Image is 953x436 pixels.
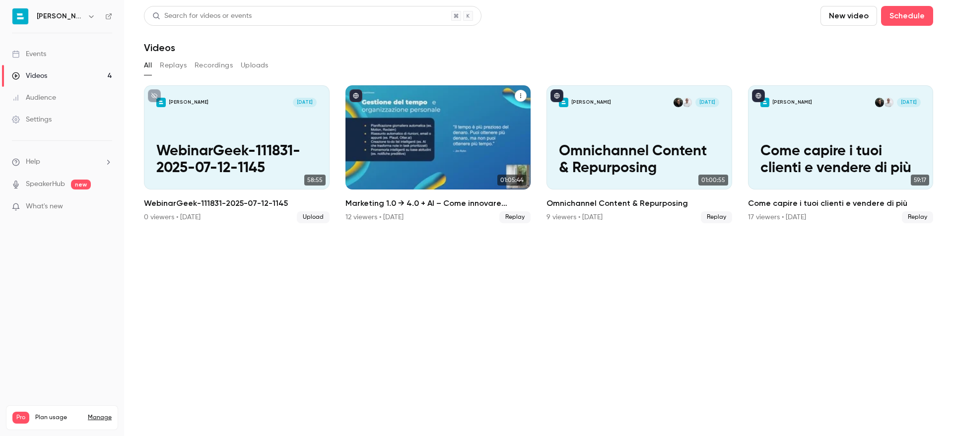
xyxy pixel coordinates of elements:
li: WebinarGeek-111831-2025-07-12-1145 [144,85,330,223]
p: Omnichannel Content & Repurposing [559,143,719,177]
span: 01:05:44 [497,175,527,186]
div: Dominio [52,59,76,65]
span: Plan usage [35,414,82,422]
button: Recordings [195,58,233,73]
span: Upload [297,211,330,223]
img: Omnichannel Content & Repurposing [559,98,568,107]
button: New video [820,6,877,26]
div: 0 viewers • [DATE] [144,212,201,222]
li: help-dropdown-opener [12,157,112,167]
a: WebinarGeek-111831-2025-07-12-1145[PERSON_NAME][DATE]WebinarGeek-111831-2025-07-12-114558:55Webin... [144,85,330,223]
button: Uploads [241,58,269,73]
img: Davide Berardino [674,98,683,107]
div: Settings [12,115,52,125]
div: [PERSON_NAME]: [DOMAIN_NAME] [26,26,142,34]
ul: Videos [144,85,933,223]
h1: Videos [144,42,175,54]
button: published [752,89,765,102]
button: published [550,89,563,102]
span: [DATE] [293,98,317,107]
img: Giovanni Repola [884,98,893,107]
span: Replay [701,211,732,223]
span: Replay [902,211,933,223]
a: Come capire i tuoi clienti e vendere di più[PERSON_NAME]Giovanni RepolaDavide Berardino[DATE]Come... [748,85,934,223]
div: Videos [12,71,47,81]
button: All [144,58,152,73]
img: website_grey.svg [16,26,24,34]
p: Come capire i tuoi clienti e vendere di più [760,143,921,177]
span: Help [26,157,40,167]
a: Manage [88,414,112,422]
img: logo_orange.svg [16,16,24,24]
li: Come capire i tuoi clienti e vendere di più [748,85,934,223]
div: Events [12,49,46,59]
button: unpublished [148,89,161,102]
div: Search for videos or events [152,11,252,21]
img: tab_keywords_by_traffic_grey.svg [100,58,108,65]
div: 17 viewers • [DATE] [748,212,806,222]
img: Bryan srl [12,8,28,24]
div: Keyword (traffico) [111,59,165,65]
span: [DATE] [695,98,719,107]
button: Replays [160,58,187,73]
button: published [349,89,362,102]
span: new [71,180,91,189]
a: Omnichannel Content & Repurposing[PERSON_NAME]Giovanni RepolaDavide Berardino[DATE]Omnichannel Co... [546,85,732,223]
div: Audience [12,93,56,103]
p: WebinarGeek-111831-2025-07-12-1145 [156,143,317,177]
img: WebinarGeek-111831-2025-07-12-1145 [156,98,166,107]
iframe: Noticeable Trigger [100,202,112,211]
span: Pro [12,412,29,424]
p: [PERSON_NAME] [571,99,611,106]
span: 59:17 [911,175,929,186]
h6: [PERSON_NAME] [37,11,83,21]
img: tab_domain_overview_orange.svg [41,58,49,65]
span: What's new [26,201,63,212]
img: Giovanni Repola [682,98,692,107]
h2: WebinarGeek-111831-2025-07-12-1145 [144,197,330,209]
span: 01:00:55 [698,175,728,186]
h2: Marketing 1.0 → 4.0 + AI – Come innovare marketing e vendite con gli strumenti giusti [345,197,531,209]
div: 9 viewers • [DATE] [546,212,603,222]
h2: Come capire i tuoi clienti e vendere di più [748,197,934,209]
section: Videos [144,6,933,430]
p: [PERSON_NAME] [772,99,812,106]
div: v 4.0.25 [28,16,49,24]
span: 58:55 [304,175,326,186]
img: Davide Berardino [875,98,885,107]
img: Come capire i tuoi clienti e vendere di più [760,98,770,107]
a: 01:05:44Marketing 1.0 → 4.0 + AI – Come innovare marketing e vendite con gli strumenti giusti12 v... [345,85,531,223]
span: [DATE] [897,98,921,107]
button: Schedule [881,6,933,26]
div: 12 viewers • [DATE] [345,212,404,222]
a: SpeakerHub [26,179,65,189]
li: Omnichannel Content & Repurposing [546,85,732,223]
p: [PERSON_NAME] [169,99,208,106]
h2: Omnichannel Content & Repurposing [546,197,732,209]
li: Marketing 1.0 → 4.0 + AI – Come innovare marketing e vendite con gli strumenti giusti [345,85,531,223]
span: Replay [499,211,531,223]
